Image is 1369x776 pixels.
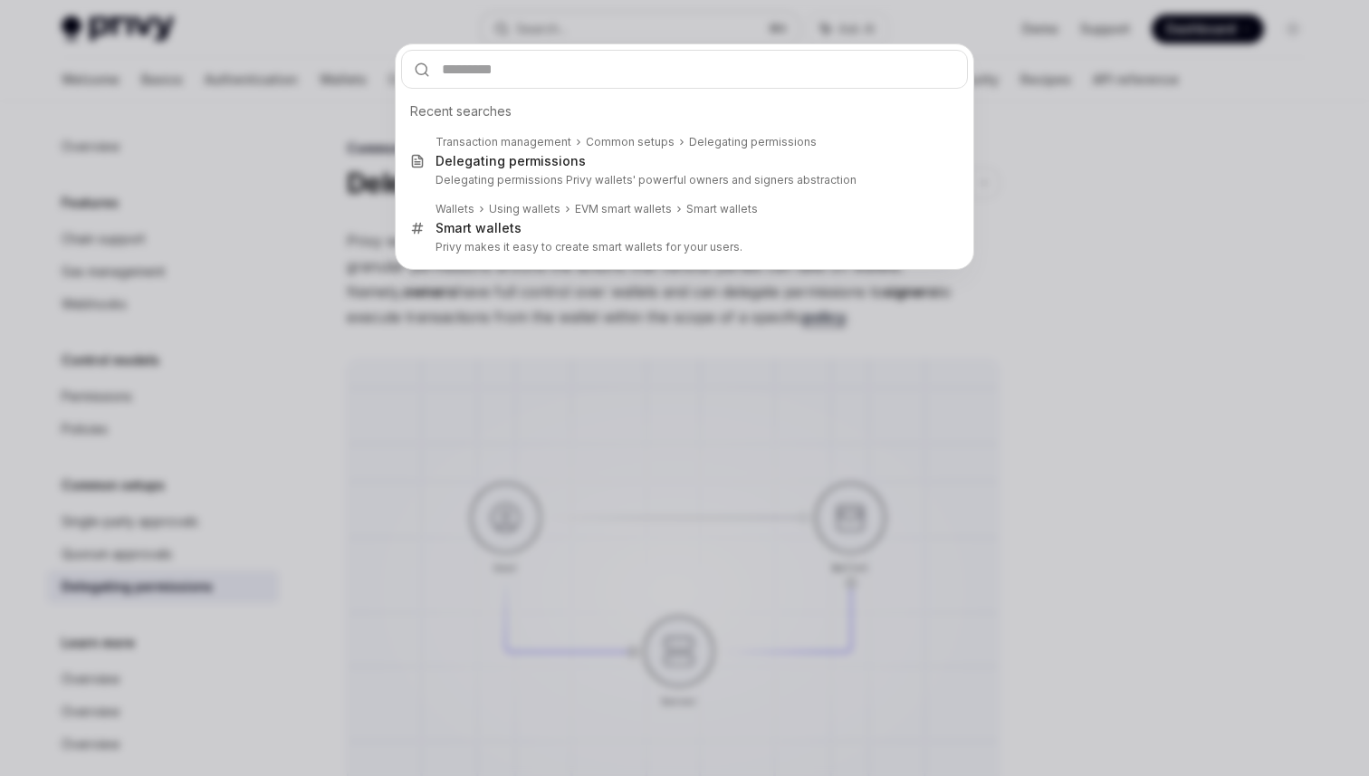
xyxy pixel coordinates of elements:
b: Smart wallet [436,220,514,235]
div: s [436,220,522,236]
div: Common setups [586,135,675,149]
div: EVM smart wallets [575,202,672,216]
div: Transaction management [436,135,571,149]
div: Using wallets [489,202,560,216]
div: ting permissions [436,153,586,169]
b: Delega [436,153,481,168]
p: Privy makes it easy to create smart wallets for your users. [436,240,930,254]
p: Delegating permissions Privy wallets' powerful owners and signers abstraction [436,173,930,187]
div: Smart wallets [686,202,758,216]
div: Delegating permissions [689,135,817,149]
span: Recent searches [410,102,512,120]
div: Wallets [436,202,474,216]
